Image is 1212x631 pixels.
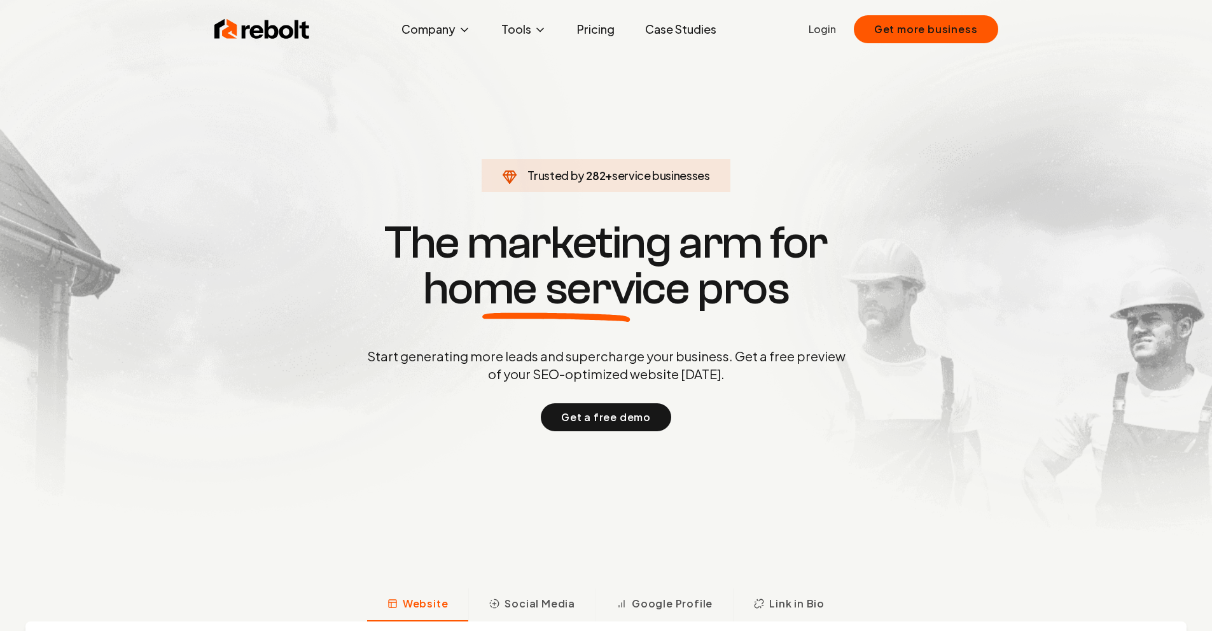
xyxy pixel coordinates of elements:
span: Trusted by [527,168,584,183]
button: Company [391,17,481,42]
button: Google Profile [596,588,733,621]
span: + [605,168,612,183]
span: Link in Bio [769,596,825,611]
button: Link in Bio [733,588,845,621]
h1: The marketing arm for pros [301,220,912,312]
span: Social Media [505,596,575,611]
button: Social Media [468,588,596,621]
span: 282 [586,167,605,184]
a: Login [809,22,836,37]
span: Website [403,596,449,611]
p: Start generating more leads and supercharge your business. Get a free preview of your SEO-optimiz... [365,347,848,383]
a: Pricing [567,17,625,42]
button: Website [367,588,469,621]
span: Google Profile [632,596,713,611]
button: Get a free demo [541,403,671,431]
span: service businesses [612,168,710,183]
button: Get more business [854,15,998,43]
a: Case Studies [635,17,727,42]
span: home service [423,266,690,312]
img: Rebolt Logo [214,17,310,42]
button: Tools [491,17,557,42]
